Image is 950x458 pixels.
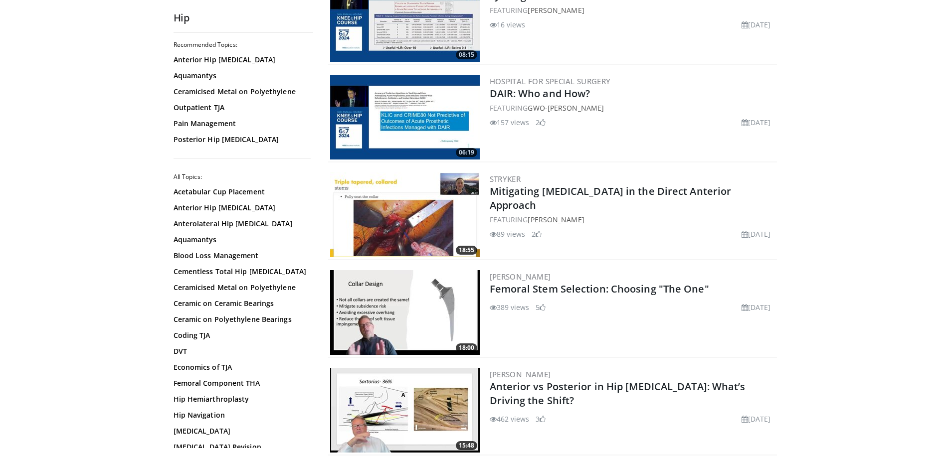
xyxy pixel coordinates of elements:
a: Aquamantys [174,71,308,81]
a: 18:00 [330,270,480,355]
li: 157 views [490,117,530,128]
li: 2 [536,117,546,128]
li: 389 views [490,302,530,312]
a: Anterolateral Hip [MEDICAL_DATA] [174,219,308,229]
a: [MEDICAL_DATA] Revision [174,442,308,452]
img: f77919c9-af08-4e23-8f8a-c45998dd77cc.300x170_q85_crop-smart_upscale.jpg [330,75,480,159]
a: Ceramicised Metal on Polyethylene [174,283,308,293]
div: FEATURING [490,5,775,15]
a: Pain Management [174,119,308,129]
h2: Hip [174,11,313,24]
a: Anterior vs Posterior in Hip [MEDICAL_DATA]: What’s Driving the Shift? [490,380,746,407]
a: [PERSON_NAME] [528,5,584,15]
a: Ceramic on Ceramic Bearings [174,299,308,308]
a: [PERSON_NAME] [528,215,584,224]
li: [DATE] [742,302,771,312]
a: Femoral Component THA [174,378,308,388]
a: Anterior Hip [MEDICAL_DATA] [174,55,308,65]
a: Ceramicised Metal on Polyethylene [174,87,308,97]
span: 18:55 [456,246,477,255]
a: 06:19 [330,75,480,159]
h2: All Topics: [174,173,311,181]
a: Cementless Total Hip [MEDICAL_DATA] [174,267,308,277]
h2: Recommended Topics: [174,41,311,49]
li: 3 [536,414,546,424]
img: 323d8866-7c54-4680-ab53-78bc1e009c77.300x170_q85_crop-smart_upscale.jpg [330,368,480,453]
a: Acetabular Cup Placement [174,187,308,197]
a: Economics of TJA [174,362,308,372]
span: 06:19 [456,148,477,157]
a: 18:55 [330,172,480,257]
a: Anterior Hip [MEDICAL_DATA] [174,203,308,213]
li: 89 views [490,229,526,239]
a: Coding TJA [174,330,308,340]
a: DVT [174,346,308,356]
li: 16 views [490,19,526,30]
div: FEATURING [490,214,775,225]
a: Outpatient TJA [174,103,308,113]
li: 462 views [490,414,530,424]
li: [DATE] [742,117,771,128]
span: 15:48 [456,441,477,450]
span: 18:00 [456,343,477,352]
li: [DATE] [742,229,771,239]
a: Mitigating [MEDICAL_DATA] in the Direct Anterior Approach [490,184,732,212]
a: Hip Hemiarthroplasty [174,394,308,404]
a: Ceramic on Polyethylene Bearings [174,314,308,324]
a: [MEDICAL_DATA] [174,426,308,436]
a: Hospital for Special Surgery [490,76,611,86]
a: Hip Navigation [174,410,308,420]
li: [DATE] [742,19,771,30]
a: Blood Loss Management [174,251,308,261]
div: FEATURING [490,103,775,113]
a: Posterior Hip [MEDICAL_DATA] [174,135,308,145]
a: Gwo-[PERSON_NAME] [528,103,604,113]
li: 2 [532,229,542,239]
a: DAIR: Who and How? [490,87,590,100]
img: e38941b5-ade7-407d-ad44-e377589d1b4e.300x170_q85_crop-smart_upscale.jpg [330,270,480,355]
img: 6b74bb2b-472e-4d3e-b866-15df13bf8239.300x170_q85_crop-smart_upscale.jpg [330,172,480,257]
a: Aquamantys [174,235,308,245]
a: 15:48 [330,368,480,453]
a: [PERSON_NAME] [490,272,551,282]
a: Femoral Stem Selection: Choosing "The One" [490,282,709,296]
li: [DATE] [742,414,771,424]
a: Stryker [490,174,521,184]
li: 5 [536,302,546,312]
a: [PERSON_NAME] [490,369,551,379]
span: 08:15 [456,50,477,59]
